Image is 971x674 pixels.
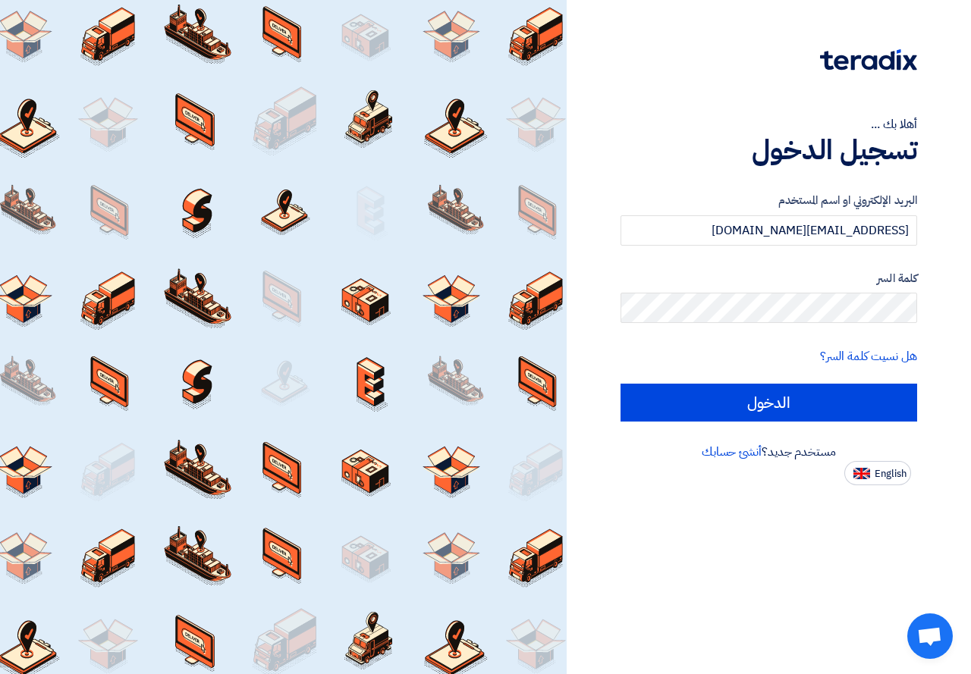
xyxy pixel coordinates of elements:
[875,469,907,479] span: English
[621,443,917,461] div: مستخدم جديد؟
[702,443,762,461] a: أنشئ حسابك
[820,49,917,71] img: Teradix logo
[621,384,917,422] input: الدخول
[621,192,917,209] label: البريد الإلكتروني او اسم المستخدم
[621,270,917,287] label: كلمة السر
[621,115,917,133] div: أهلا بك ...
[820,347,917,365] a: هل نسيت كلمة السر؟
[844,461,911,485] button: English
[907,613,953,659] a: Open chat
[853,468,870,479] img: en-US.png
[621,133,917,167] h1: تسجيل الدخول
[621,215,917,246] input: أدخل بريد العمل الإلكتروني او اسم المستخدم الخاص بك ...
